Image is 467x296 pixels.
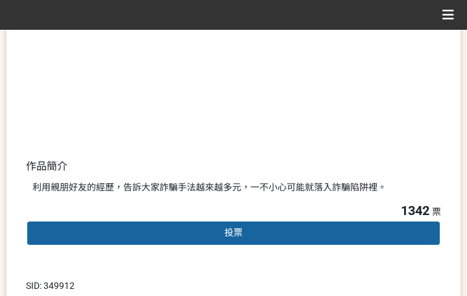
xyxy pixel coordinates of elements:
iframe: IFrame Embed [328,279,392,292]
span: 1342 [401,203,429,218]
span: 作品簡介 [26,160,67,172]
span: 票 [432,207,441,217]
span: 投票 [224,227,243,238]
div: 利用親朋好友的經歷，告訴大家詐騙手法越來越多元，一不小心可能就落入詐騙陷阱裡。 [32,181,435,194]
span: SID: 349912 [26,280,75,291]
